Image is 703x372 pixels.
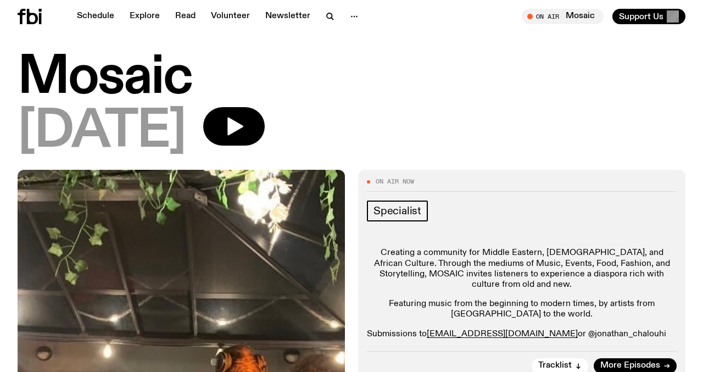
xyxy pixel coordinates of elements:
a: Schedule [70,9,121,24]
a: Read [169,9,202,24]
span: [DATE] [18,107,186,157]
p: Creating a community for Middle Eastern, [DEMOGRAPHIC_DATA], and African Culture. Through the med... [367,248,677,290]
span: Tracklist [538,362,572,370]
span: Support Us [619,12,663,21]
button: Support Us [612,9,685,24]
span: On Air Now [376,179,414,185]
p: Featuring music from the beginning to modern times, by artists from [GEOGRAPHIC_DATA] to the world. [367,299,677,320]
p: Submissions to or @jonathan_chalouhi [367,329,677,340]
a: Newsletter [259,9,317,24]
span: More Episodes [600,362,660,370]
a: [EMAIL_ADDRESS][DOMAIN_NAME] [427,330,578,338]
button: On AirMosaic [522,9,604,24]
a: Specialist [367,201,428,221]
span: Specialist [373,205,421,217]
a: Volunteer [204,9,256,24]
h1: Mosaic [18,53,685,103]
a: Explore [123,9,166,24]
